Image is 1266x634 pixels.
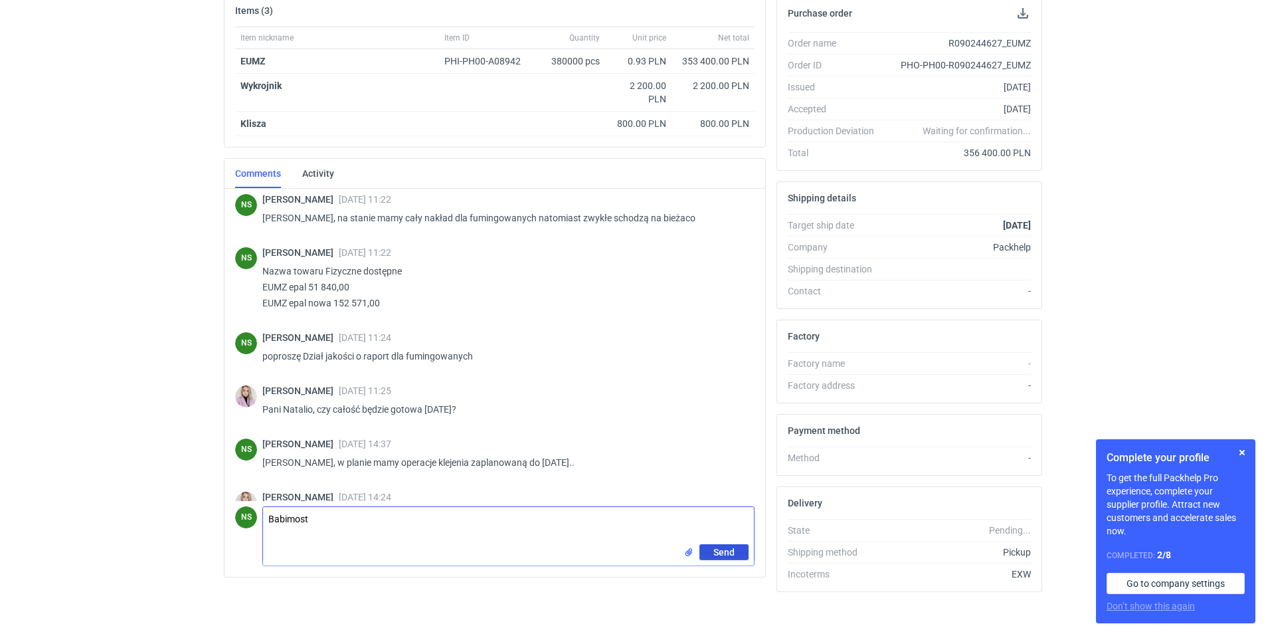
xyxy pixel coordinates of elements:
span: Send [713,548,735,557]
div: 2 200.00 PLN [677,79,749,92]
div: Production Deviation [788,124,885,138]
figcaption: NS [235,247,257,269]
strong: 2 / 8 [1157,550,1171,560]
div: 356 400.00 PLN [885,146,1031,159]
div: Method [788,451,885,465]
span: [DATE] 11:25 [339,385,391,396]
span: [PERSON_NAME] [262,332,339,343]
div: - [885,284,1031,298]
span: Quantity [569,33,600,43]
div: 0.93 PLN [610,54,666,68]
div: Packhelp [885,241,1031,254]
div: Order ID [788,58,885,72]
h2: Payment method [788,425,860,436]
span: [DATE] 14:24 [339,492,391,502]
span: [PERSON_NAME] [262,194,339,205]
div: 800.00 PLN [677,117,749,130]
span: [DATE] 14:37 [339,439,391,449]
span: [PERSON_NAME] [262,247,339,258]
span: [DATE] 11:22 [339,194,391,205]
div: Order name [788,37,885,50]
a: Activity [302,159,334,188]
a: Comments [235,159,281,188]
span: Unit price [632,33,666,43]
div: Natalia Stępak [235,194,257,216]
h2: Factory [788,331,820,342]
button: Don’t show this again [1107,599,1195,613]
figcaption: NS [235,439,257,461]
div: PHO-PH00-R090244627_EUMZ [885,58,1031,72]
img: Klaudia Wiśniewska [235,385,257,407]
p: [PERSON_NAME], w planie mamy operacje klejenia zaplanowaną do [DATE].. [262,455,744,471]
div: Natalia Stępak [235,439,257,461]
span: Item ID [444,33,470,43]
span: [DATE] 11:22 [339,247,391,258]
a: EUMZ [240,56,266,66]
span: [DATE] 11:24 [339,332,391,343]
h2: Items (3) [235,5,273,16]
span: [PERSON_NAME] [262,385,339,396]
div: Company [788,241,885,254]
div: - [885,379,1031,392]
div: 380000 pcs [539,49,605,74]
button: Skip for now [1234,445,1250,461]
div: Total [788,146,885,159]
figcaption: NS [235,506,257,528]
div: Natalia Stępak [235,506,257,528]
span: [PERSON_NAME] [262,492,339,502]
p: Nazwa towaru Fizyczne dostępne EUMZ epal 51 840,00 EUMZ epal nowa 152 571,00 [262,263,744,311]
figcaption: NS [235,332,257,354]
div: [DATE] [885,102,1031,116]
div: Shipping method [788,546,885,559]
img: Klaudia Wiśniewska [235,492,257,514]
div: State [788,524,885,537]
div: Natalia Stępak [235,332,257,354]
div: R090244627_EUMZ [885,37,1031,50]
strong: Wykrojnik [240,80,282,91]
p: [PERSON_NAME], na stanie mamy cały nakład dla fumingowanych natomiast zwykłe schodzą na bieżaco [262,210,744,226]
a: Go to company settings [1107,573,1245,594]
h2: Delivery [788,498,822,508]
div: Contact [788,284,885,298]
div: Factory name [788,357,885,370]
div: Target ship date [788,219,885,232]
span: Net total [718,33,749,43]
button: Send [699,544,749,560]
div: - [885,451,1031,465]
p: poproszę Dział jakości o raport dla fumingowanych [262,348,744,364]
strong: Klisza [240,118,266,129]
div: Pickup [885,546,1031,559]
div: 2 200.00 PLN [610,79,666,106]
h1: Complete your profile [1107,450,1245,466]
div: Incoterms [788,568,885,581]
div: Completed: [1107,548,1245,562]
em: Waiting for confirmation... [923,124,1031,138]
div: Shipping destination [788,263,885,276]
div: Factory address [788,379,885,392]
span: [PERSON_NAME] [262,439,339,449]
div: EXW [885,568,1031,581]
p: Pani Natalio, czy całość będzie gotowa [DATE]? [262,401,744,417]
strong: [DATE] [1003,220,1031,231]
textarea: Babimost [263,507,754,544]
button: Download PO [1015,5,1031,21]
em: Pending... [989,525,1031,536]
figcaption: NS [235,194,257,216]
div: [DATE] [885,80,1031,94]
div: - [885,357,1031,370]
h2: Purchase order [788,8,852,19]
span: Item nickname [240,33,294,43]
div: PHI-PH00-A08942 [444,54,533,68]
div: 353 400.00 PLN [677,54,749,68]
div: 800.00 PLN [610,117,666,130]
div: Natalia Stępak [235,247,257,269]
p: To get the full Packhelp Pro experience, complete your supplier profile. Attract new customers an... [1107,471,1245,538]
div: Issued [788,80,885,94]
h2: Shipping details [788,193,856,203]
div: Accepted [788,102,885,116]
